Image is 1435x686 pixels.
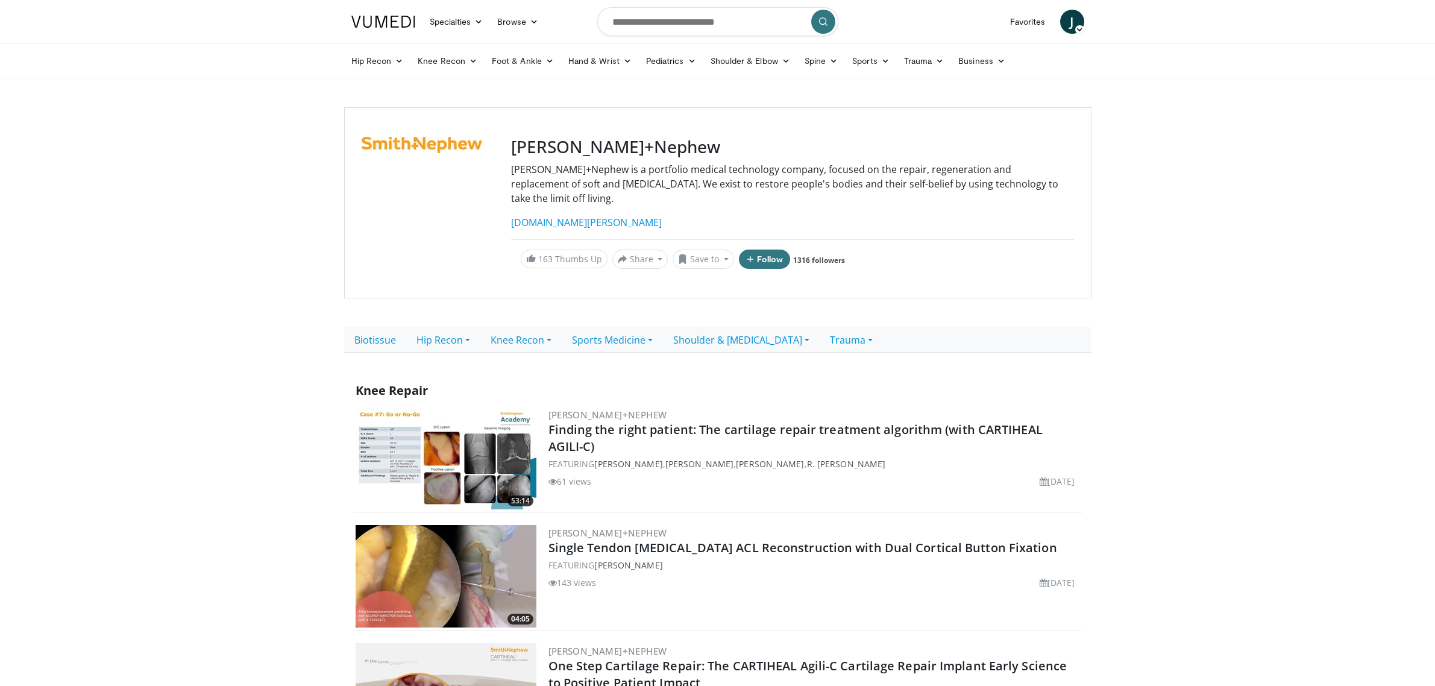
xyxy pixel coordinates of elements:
span: 53:14 [507,496,533,506]
a: 53:14 [356,407,536,509]
a: Knee Recon [480,327,562,353]
a: Spine [797,49,845,73]
a: Knee Recon [410,49,485,73]
a: Specialties [422,10,491,34]
a: Foot & Ankle [485,49,561,73]
button: Follow [739,250,791,269]
a: Business [951,49,1013,73]
h3: [PERSON_NAME]+Nephew [511,137,1074,157]
div: FEATURING , , , [548,458,1080,470]
a: [PERSON_NAME] [594,559,662,571]
li: [DATE] [1040,576,1075,589]
a: Single Tendon [MEDICAL_DATA] ACL Reconstruction with Dual Cortical Button Fixation [548,540,1057,556]
span: Knee Repair [356,382,428,398]
img: 47fc3831-2644-4472-a478-590317fb5c48.300x170_q85_crop-smart_upscale.jpg [356,525,536,628]
input: Search topics, interventions [597,7,838,36]
a: [PERSON_NAME] [665,458,733,470]
a: Hip Recon [406,327,480,353]
a: 1316 followers [793,255,845,265]
a: [PERSON_NAME] [594,458,662,470]
img: VuMedi Logo [351,16,415,28]
li: 143 views [548,576,597,589]
div: FEATURING [548,559,1080,571]
a: [PERSON_NAME] [736,458,804,470]
p: [PERSON_NAME]+Nephew is a portfolio medical technology company, focused on the repair, regenerati... [511,162,1074,206]
a: Sports Medicine [562,327,663,353]
a: Pediatrics [639,49,703,73]
a: R. [PERSON_NAME] [807,458,886,470]
a: J [1060,10,1084,34]
a: Sports [845,49,897,73]
span: 04:05 [507,614,533,625]
a: Hand & Wrist [561,49,639,73]
a: Trauma [820,327,883,353]
button: Save to [673,250,734,269]
a: 163 Thumbs Up [521,250,608,268]
a: Shoulder & [MEDICAL_DATA] [663,327,820,353]
button: Share [612,250,668,269]
a: [DOMAIN_NAME][PERSON_NAME] [511,216,662,229]
a: [PERSON_NAME]+Nephew [548,527,667,539]
a: [PERSON_NAME]+Nephew [548,409,667,421]
span: 163 [538,253,553,265]
a: Browse [490,10,545,34]
a: Biotissue [344,327,406,353]
a: Favorites [1003,10,1053,34]
a: [PERSON_NAME]+Nephew [548,645,667,657]
li: 61 views [548,475,592,488]
a: Shoulder & Elbow [703,49,797,73]
a: Finding the right patient: The cartilage repair treatment algorithm (with CARTIHEAL AGILI-C) [548,421,1043,455]
a: Trauma [897,49,952,73]
img: 2894c166-06ea-43da-b75e-3312627dae3b.300x170_q85_crop-smart_upscale.jpg [356,407,536,509]
a: 04:05 [356,525,536,628]
li: [DATE] [1040,475,1075,488]
a: Hip Recon [344,49,411,73]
